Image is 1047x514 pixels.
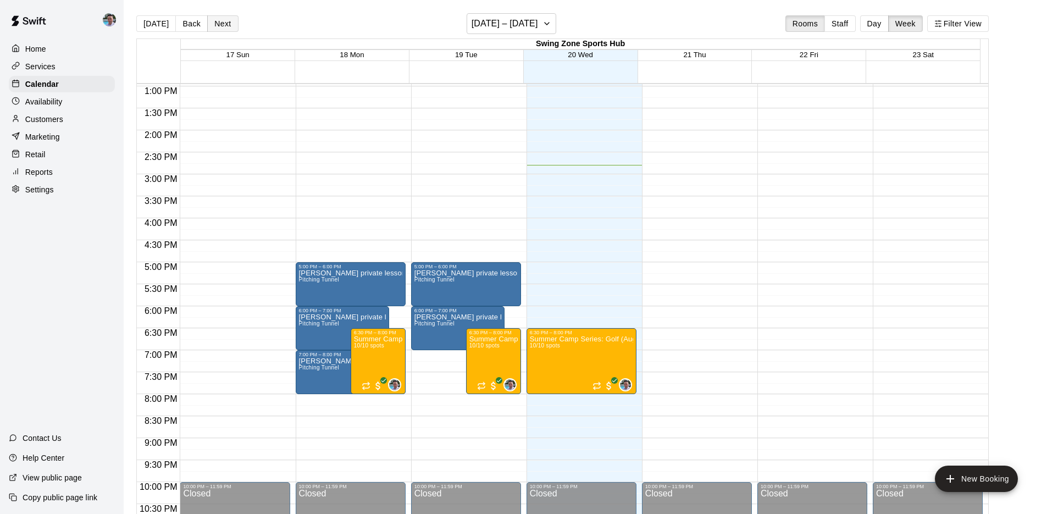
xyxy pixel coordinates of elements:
[467,13,556,34] button: [DATE] – [DATE]
[414,308,501,313] div: 6:00 PM – 7:00 PM
[296,350,406,394] div: 7:00 PM – 8:00 PM: Kevin Rayburn private lesson
[488,380,499,391] span: All customers have paid
[414,277,455,283] span: Pitching Tunnel
[683,51,706,59] button: 21 Thu
[101,9,124,31] div: Ryan Goehring
[888,15,923,32] button: Week
[226,51,249,59] button: 17 Sun
[860,15,889,32] button: Day
[142,130,180,140] span: 2:00 PM
[9,41,115,57] a: Home
[296,306,389,350] div: 6:00 PM – 7:00 PM: Kevin Rayburn private lesson
[9,93,115,110] a: Availability
[25,131,60,142] p: Marketing
[503,378,517,391] div: Ryan Goehring
[142,438,180,447] span: 9:00 PM
[603,380,614,391] span: All customers have paid
[388,378,401,391] div: Ryan Goehring
[299,352,402,357] div: 7:00 PM – 8:00 PM
[411,262,521,306] div: 5:00 PM – 6:00 PM: Kevin Rayburn private lesson
[619,378,632,391] div: Ryan Goehring
[25,149,46,160] p: Retail
[508,378,517,391] span: Ryan Goehring
[414,264,518,269] div: 5:00 PM – 6:00 PM
[142,174,180,184] span: 3:00 PM
[137,504,180,513] span: 10:30 PM
[469,342,500,349] span: 10/10 spots filled
[142,284,180,294] span: 5:30 PM
[927,15,989,32] button: Filter View
[623,378,632,391] span: Ryan Goehring
[299,264,402,269] div: 5:00 PM – 6:00 PM
[142,394,180,404] span: 8:00 PM
[455,51,478,59] button: 19 Tue
[142,416,180,425] span: 8:30 PM
[136,15,176,32] button: [DATE]
[9,181,115,198] a: Settings
[142,196,180,206] span: 3:30 PM
[530,484,633,489] div: 10:00 PM – 11:59 PM
[568,51,593,59] button: 20 Wed
[477,382,486,390] span: Recurring event
[466,328,521,394] div: 6:30 PM – 8:00 PM: Summer Camp Series: Golf (Aug)
[935,466,1018,492] button: add
[142,86,180,96] span: 1:00 PM
[912,51,934,59] button: 23 Sat
[800,51,818,59] button: 22 Fri
[142,108,180,118] span: 1:30 PM
[142,372,180,382] span: 7:30 PM
[183,484,286,489] div: 10:00 PM – 11:59 PM
[9,76,115,92] a: Calendar
[296,262,406,306] div: 5:00 PM – 6:00 PM: Kevin Rayburn private lesson
[392,378,401,391] span: Ryan Goehring
[530,342,560,349] span: 10/10 spots filled
[142,152,180,162] span: 2:30 PM
[23,433,62,444] p: Contact Us
[469,330,518,335] div: 6:30 PM – 8:00 PM
[142,350,180,360] span: 7:00 PM
[299,320,339,327] span: Pitching Tunnel
[25,79,59,90] p: Calendar
[472,16,538,31] h6: [DATE] – [DATE]
[354,342,384,349] span: 10/10 spots filled
[142,306,180,316] span: 6:00 PM
[354,330,402,335] div: 6:30 PM – 8:00 PM
[340,51,364,59] button: 18 Mon
[351,328,406,394] div: 6:30 PM – 8:00 PM: Summer Camp Series: Golf (Aug)
[389,379,400,390] img: Ryan Goehring
[785,15,825,32] button: Rooms
[9,129,115,145] a: Marketing
[362,382,370,390] span: Recurring event
[142,328,180,338] span: 6:30 PM
[9,164,115,180] a: Reports
[142,218,180,228] span: 4:00 PM
[411,306,505,350] div: 6:00 PM – 7:00 PM: Kevin Rayburn private lesson
[142,240,180,250] span: 4:30 PM
[9,146,115,163] a: Retail
[824,15,856,32] button: Staff
[207,15,238,32] button: Next
[25,43,46,54] p: Home
[299,364,339,371] span: Pitching Tunnel
[142,262,180,272] span: 5:00 PM
[25,167,53,178] p: Reports
[23,492,97,503] p: Copy public page link
[25,114,63,125] p: Customers
[9,111,115,128] div: Customers
[299,277,339,283] span: Pitching Tunnel
[527,328,636,394] div: 6:30 PM – 8:00 PM: Summer Camp Series: Golf (Aug)
[299,308,386,313] div: 6:00 PM – 7:00 PM
[505,379,516,390] img: Ryan Goehring
[142,460,180,469] span: 9:30 PM
[9,58,115,75] a: Services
